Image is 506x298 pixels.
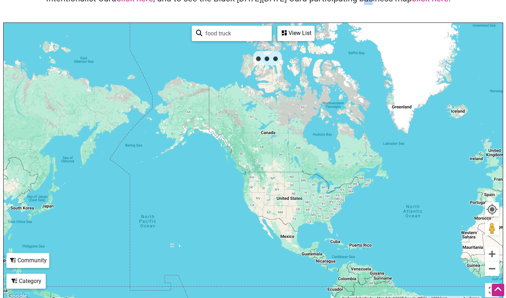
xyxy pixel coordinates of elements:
div: Filter by Community [6,253,49,268]
div: View List [278,26,314,40]
button: Toggle fullscreen view [485,283,499,298]
button: Zoom out [485,262,499,276]
div: Scroll Back to Top [492,284,504,296]
input: Type to find and filter... [202,26,267,40]
div: Type to search and filter [192,26,272,41]
button: Your Location [485,202,499,217]
div: Filter by category [6,274,46,289]
button: Zoom in [485,247,499,261]
div: Category [7,274,45,288]
div: Community [7,254,49,267]
button: Drag Pegman onto the map to open Street View [485,221,499,235]
div: See a list of the visible businesses [277,26,315,41]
